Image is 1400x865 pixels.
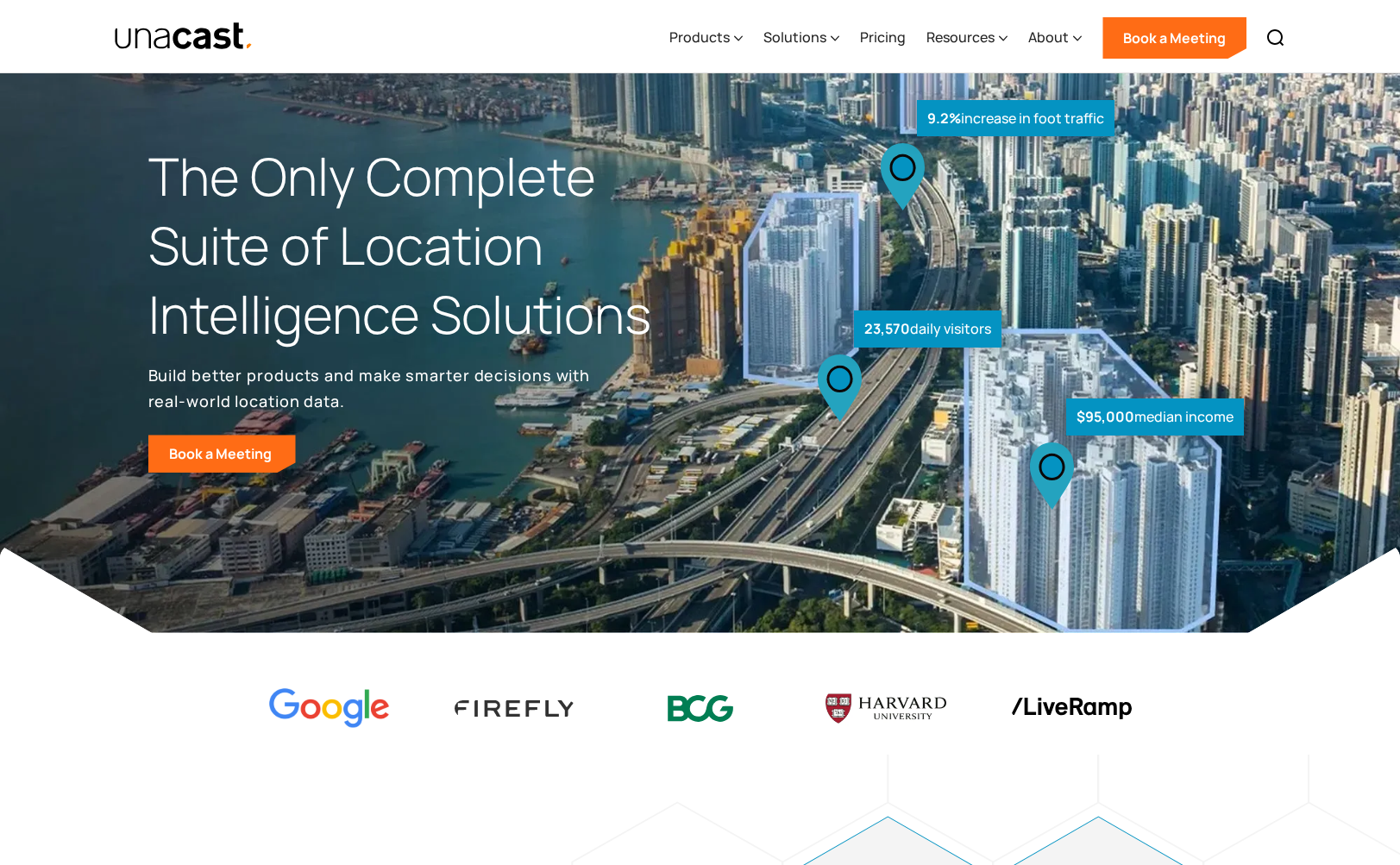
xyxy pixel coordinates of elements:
[854,310,1001,348] div: daily visitors
[1077,407,1134,426] strong: $95,000
[455,700,575,717] img: Firefly Advertising logo
[669,3,743,73] div: Products
[114,22,254,52] a: home
[269,688,390,729] img: Google logo Color
[640,684,761,733] img: BCG logo
[1028,3,1082,73] div: About
[763,27,826,47] div: Solutions
[1028,27,1069,47] div: About
[864,319,910,338] strong: 23,570
[114,22,254,52] img: Unacast text logo
[148,362,597,414] p: Build better products and make smarter decisions with real-world location data.
[1066,398,1244,436] div: median income
[148,142,700,348] h1: The Only Complete Suite of Location Intelligence Solutions
[927,109,961,128] strong: 9.2%
[926,27,995,47] div: Resources
[1265,28,1286,48] img: Search icon
[1102,17,1246,59] a: Book a Meeting
[763,3,839,73] div: Solutions
[860,3,906,73] a: Pricing
[148,435,296,473] a: Book a Meeting
[1011,698,1132,719] img: liveramp logo
[926,3,1008,73] div: Resources
[669,27,730,47] div: Products
[826,688,946,730] img: Harvard U logo
[917,100,1114,137] div: increase in foot traffic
